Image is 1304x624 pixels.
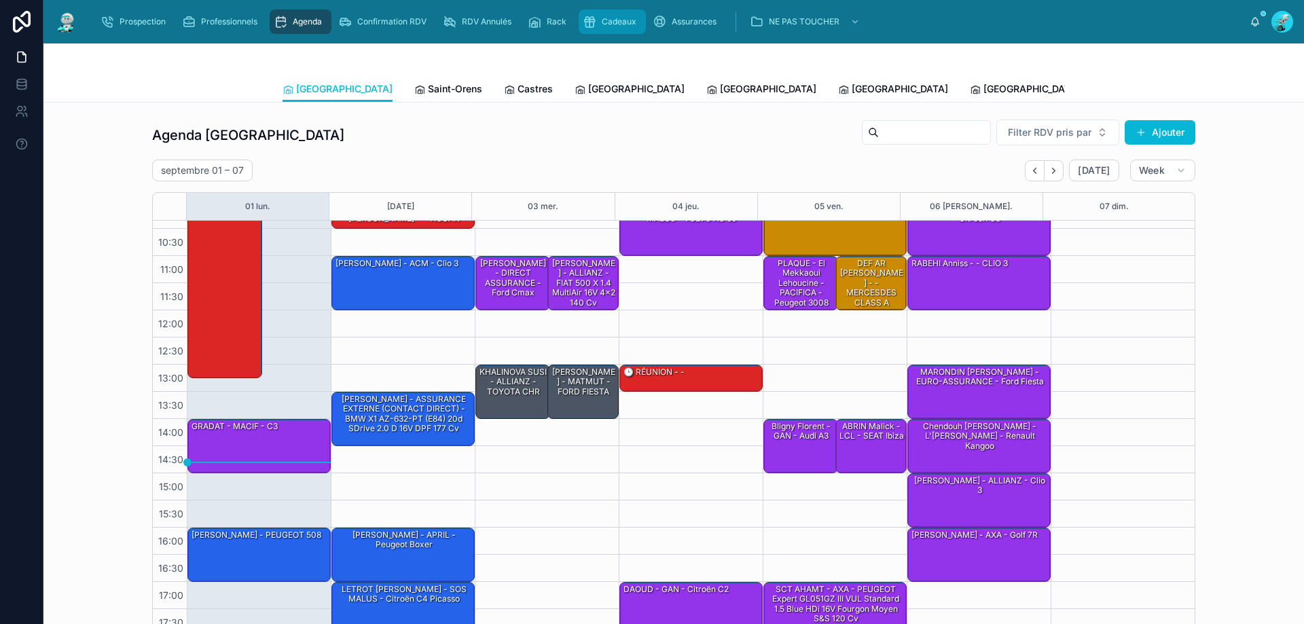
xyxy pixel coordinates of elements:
button: Week [1130,160,1195,181]
div: Bligny Florent - GAN - Audi A3 [766,420,837,443]
span: RDV Annulés [462,16,511,27]
span: 12:00 [155,318,187,329]
div: Seb absent la matinée - - [188,148,261,378]
div: [PERSON_NAME] - ALLIANZ - FIAT 500 X 1.4 MultiAir 16V 4x2 140 cv [550,257,618,309]
a: Saint-Orens [414,77,482,104]
div: [PERSON_NAME] - DIRECT ASSURANCE - ford cmax [476,257,549,310]
button: Back [1025,160,1045,181]
span: Assurances [672,16,717,27]
div: [PERSON_NAME] - AXA - Golf 7R [910,529,1039,541]
button: 04 jeu. [672,193,700,220]
div: DEF AR [PERSON_NAME] - - MERCESDES CLASS A [836,257,907,310]
button: 06 [PERSON_NAME]. [930,193,1013,220]
span: 14:30 [155,454,187,465]
div: [PERSON_NAME] - ACM - Clio 3 [332,257,474,310]
button: Ajouter [1125,120,1195,145]
div: [PERSON_NAME] - ASSURANCE EXTERNE (CONTACT DIRECT) - BMW X1 AZ-632-PT (E84) 20d sDrive 2.0 d 16V ... [332,392,474,445]
div: [PERSON_NAME] - ALLIANZ - Clio 3 [910,475,1049,497]
a: Confirmation RDV [334,10,436,34]
span: 16:00 [155,535,187,547]
span: 12:30 [155,345,187,356]
div: DAOUD - GAN - Citroën C2 [622,583,730,595]
span: Professionnels [201,16,257,27]
div: [PERSON_NAME] - APRIL - Peugeot boxer [332,528,474,581]
span: [GEOGRAPHIC_DATA] [720,82,816,96]
span: NE PAS TOUCHER [769,16,839,27]
button: 01 lun. [245,193,270,220]
span: [DATE] [1078,164,1110,177]
a: [GEOGRAPHIC_DATA] [575,77,685,104]
span: Week [1139,164,1165,177]
span: 15:00 [156,481,187,492]
div: [PERSON_NAME] - ACM - Clio 3 [334,257,460,270]
div: RABEHI Anniss - - CLIO 3 [908,257,1050,310]
div: [PERSON_NAME] - APRIL - Peugeot boxer [334,529,473,551]
div: 05 ven. [814,193,844,220]
a: Castres [504,77,553,104]
span: Castres [518,82,553,96]
span: [GEOGRAPHIC_DATA] [588,82,685,96]
button: 07 dim. [1100,193,1129,220]
img: App logo [54,11,79,33]
div: GRADAT - MACIF - C3 [188,420,330,473]
div: Chendouh [PERSON_NAME] - L'[PERSON_NAME] - Renault kangoo [908,420,1050,473]
button: [DATE] [1069,160,1119,181]
a: Prospection [96,10,175,34]
span: Confirmation RDV [357,16,427,27]
span: Saint-Orens [428,82,482,96]
div: [PERSON_NAME] - ASSURANCE EXTERNE (CONTACT DIRECT) - BMW X1 AZ-632-PT (E84) 20d sDrive 2.0 d 16V ... [334,393,473,435]
div: PLAQUE - El Mekkaoui Lehoucine - PACIFICA - peugeot 3008 [766,257,837,309]
a: NE PAS TOUCHER [746,10,867,34]
a: RDV Annulés [439,10,521,34]
div: [PERSON_NAME] - ALLIANZ - Clio 3 [908,474,1050,527]
div: [PERSON_NAME] - L'OLIVIER - Citroën c3 [908,202,1050,255]
div: 🕒 RÉUNION - - [620,365,762,391]
a: [GEOGRAPHIC_DATA] [706,77,816,104]
span: 17:00 [156,589,187,601]
button: [DATE] [387,193,414,220]
div: [PERSON_NAME] - ALLIANZ - FIAT 500 X 1.4 MultiAir 16V 4x2 140 cv [548,257,619,310]
span: [GEOGRAPHIC_DATA] [983,82,1080,96]
span: 16:30 [155,562,187,574]
span: [GEOGRAPHIC_DATA] [296,82,393,96]
div: MARONDIN [PERSON_NAME] - EURO-ASSURANCE - Ford fiesta [910,366,1049,388]
div: [PERSON_NAME] - MATMUT - FORD FIESTA [550,366,618,398]
span: 13:30 [155,399,187,411]
span: [GEOGRAPHIC_DATA] [852,82,948,96]
div: KHALINOVA SUSI - ALLIANZ - TOYOTA CHR [476,365,549,418]
a: Rack [524,10,576,34]
button: Select Button [996,120,1119,145]
div: ABRIN Malick - LCL - SEAT Ibiza [838,420,906,443]
div: Bligny Florent - GAN - Audi A3 [764,420,837,473]
div: [PERSON_NAME] - PEUGEOT 508 [188,528,330,581]
button: Next [1045,160,1064,181]
a: Assurances [649,10,726,34]
div: [PERSON_NAME] - AXA - Golf 7R [908,528,1050,581]
div: 🕒 RÉUNION - - [622,366,686,378]
div: Chendouh [PERSON_NAME] - L'[PERSON_NAME] - Renault kangoo [910,420,1049,452]
div: RABEHI Anniss - - CLIO 3 [910,257,1009,270]
span: 11:30 [157,291,187,302]
button: 03 mer. [528,193,558,220]
div: COMBEAU [PERSON_NAME] - SOS MALUS - VOLVO XC 60 [620,202,762,255]
span: 14:00 [155,426,187,438]
a: [GEOGRAPHIC_DATA] [283,77,393,103]
span: 11:00 [157,263,187,275]
a: [GEOGRAPHIC_DATA] [838,77,948,104]
div: LETROT [PERSON_NAME] - SOS MALUS - Citroën C4 Picasso [334,583,473,606]
span: 13:00 [155,372,187,384]
div: KHALINOVA SUSI - ALLIANZ - TOYOTA CHR [478,366,549,398]
div: MARONDIN [PERSON_NAME] - EURO-ASSURANCE - Ford fiesta [908,365,1050,418]
span: Prospection [120,16,166,27]
div: ABRIN Malick - LCL - SEAT Ibiza [836,420,907,473]
span: 10:00 [155,209,187,221]
span: Rack [547,16,566,27]
div: [PERSON_NAME] - MATMUT - FORD FIESTA [548,365,619,418]
a: Professionnels [178,10,267,34]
